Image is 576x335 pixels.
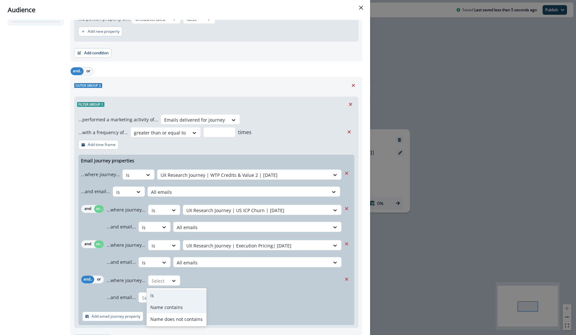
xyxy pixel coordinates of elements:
[348,81,359,90] button: Remove
[107,294,136,301] p: ...and email...
[107,206,146,213] p: ...where journey...
[238,128,252,136] p: times
[81,188,110,195] p: ...and email...
[84,67,93,75] button: or
[341,168,352,178] button: Remove
[356,3,366,13] button: Close
[344,127,354,137] button: Remove
[88,29,120,34] p: Add new property
[146,313,207,325] div: Name does not contains
[82,312,143,321] button: Add email journey property
[81,240,94,248] button: and
[94,205,104,213] button: or..
[81,157,134,164] p: Email journey properties
[341,274,352,284] button: Remove
[107,259,136,265] p: ...and email...
[107,223,136,230] p: ...and email...
[74,83,102,88] span: Outer group 2
[341,239,352,249] button: Remove
[107,277,146,284] p: ...where journey...
[92,314,140,319] p: Add email journey property
[71,67,84,75] button: and..
[81,276,94,283] button: and..
[94,240,104,248] button: or..
[81,205,94,213] button: and
[341,204,352,213] button: Remove
[146,289,207,301] div: is
[94,276,104,283] button: or
[78,140,119,150] button: Add time frame
[77,102,104,107] span: Filter group 1
[81,171,120,178] p: ...where journey...
[78,129,128,136] p: ...with a frequency of...
[345,99,356,109] button: Remove
[74,48,111,58] button: Add condition
[78,116,158,123] p: ...performed a marketing activity of...
[88,142,116,147] p: Add time frame
[107,242,146,248] p: ...where journey...
[146,301,207,313] div: Name contains
[8,5,362,15] div: Audience
[78,27,122,36] button: Add new property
